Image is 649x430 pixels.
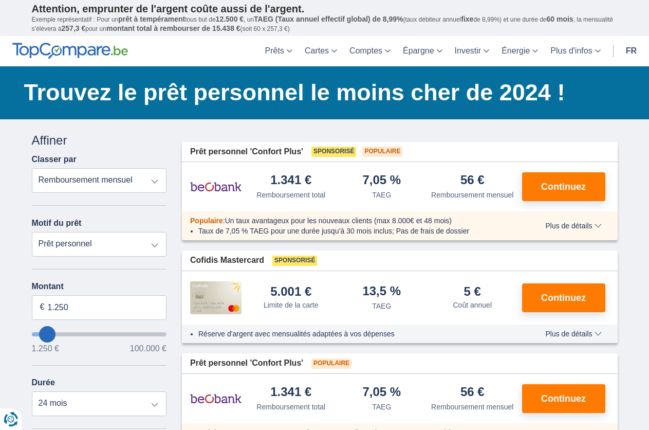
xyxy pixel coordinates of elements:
span: 1.250 € [32,345,59,353]
button: Continuez [522,172,605,201]
span: Un taux avantageux pour les nouveaux clients (max 8.000€ et 48 mois) [225,217,452,225]
span: Plus de détails [545,222,601,229]
a: Comptes [343,36,397,66]
div: Remboursement total [256,402,325,412]
li: Taux de 7,05 % TAEG pour une durée jusqu’à 30 mois inclus; Pas de frais de dossier [198,226,515,236]
span: Prêt personnel 'Confort Plus' [190,146,303,158]
a: fr [620,36,643,66]
a: Épargne [397,36,449,66]
div: Limite de la carte [264,300,319,310]
span: Continuez [541,293,586,302]
span: montant total à rembourser de 15.438 € [106,24,240,32]
div: Coût annuel [453,300,492,310]
span: 60 mois [547,15,573,23]
p: Exemple représentatif : Pour un tous but de , un (taux débiteur annuel de 8,99%) et une durée de ... [32,15,618,33]
label: Classer par [32,155,77,164]
label: Motif du prêt [32,219,82,228]
img: TopCompare [12,43,128,59]
div: 56 € [460,174,485,188]
div: 1.341 € [270,174,311,188]
a: Investir [449,36,496,66]
label: Durée [32,378,55,387]
button: Continuez [522,283,605,312]
span: 257,3 € [62,24,86,32]
label: Montant [32,282,167,291]
a: Plus d'infos [544,36,606,66]
div: TAEG [372,402,391,412]
p: Attention, emprunter de l'argent coûte aussi de l'argent. [32,3,618,15]
span: TAEG (Taux annuel effectif global) de 8,99% [254,15,403,23]
div: Remboursement total [256,190,325,200]
img: pret personnel Beobank [190,174,242,200]
span: € [40,301,45,313]
button: Plus de détails [537,222,609,230]
div: 5.001 € [270,285,311,298]
div: Affiner [32,132,167,149]
span: Sponsorisé [311,147,356,157]
div: 13,5 % [362,285,401,299]
button: Plus de détails [537,330,609,338]
span: Plus de détails [545,330,601,337]
span: 100.000 € [130,345,166,353]
h1: Trouvez le prêt personnel le moins cher de 2024 ! [24,77,618,109]
button: Continuez [522,384,605,413]
span: Populaire [362,147,402,157]
span: Populaire [311,359,351,369]
a: Prêts [259,36,299,66]
span: Cofidis Mastercard [190,255,264,266]
div: 7,05 % [362,386,401,400]
span: Populaire [190,217,223,225]
div: TAEG [372,301,391,311]
span: Sponsorisé [272,256,317,266]
div: Remboursement mensuel [431,402,513,412]
input: wantToBorrow [32,332,167,336]
a: Cartes [299,36,343,66]
img: pret personnel Beobank [190,386,242,411]
div: TAEG [372,190,391,200]
div: 7,05 % [362,174,401,188]
div: 1.341 € [270,386,311,400]
span: Continuez [541,394,586,403]
div: 5 € [464,285,481,298]
div: 56 € [460,386,485,400]
div: Remboursement mensuel [431,190,513,200]
span: Continuez [541,182,586,191]
span: 12.500 € [216,15,244,23]
div: : [182,216,524,226]
li: Réserve d'argent avec mensualités adaptées à vos dépenses [198,329,515,339]
span: prêt à tempérament [118,15,185,23]
span: fixe [461,15,473,23]
img: pret personnel Cofidis CC [190,281,242,314]
span: Prêt personnel 'Confort Plus' [190,357,303,369]
a: Énergie [495,36,544,66]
